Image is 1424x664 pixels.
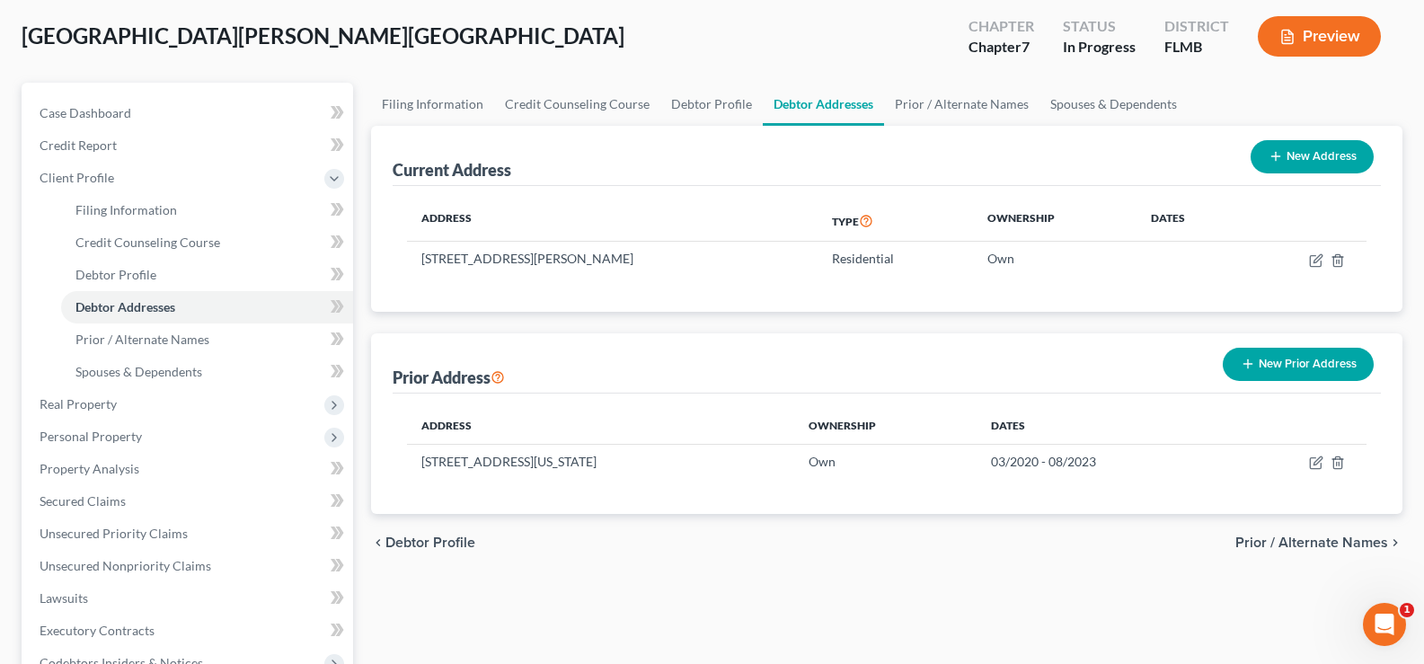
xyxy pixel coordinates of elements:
[1363,603,1406,646] iframe: Intercom live chat
[968,37,1034,58] div: Chapter
[40,590,88,606] span: Lawsuits
[968,16,1034,37] div: Chapter
[40,493,126,509] span: Secured Claims
[1400,603,1414,617] span: 1
[61,194,353,226] a: Filing Information
[794,408,977,444] th: Ownership
[794,444,977,478] td: Own
[973,200,1137,242] th: Ownership
[22,22,624,49] span: [GEOGRAPHIC_DATA][PERSON_NAME][GEOGRAPHIC_DATA]
[1235,536,1402,550] button: Prior / Alternate Names chevron_right
[40,105,131,120] span: Case Dashboard
[40,558,211,573] span: Unsecured Nonpriority Claims
[1039,83,1188,126] a: Spouses & Dependents
[25,453,353,485] a: Property Analysis
[25,615,353,647] a: Executory Contracts
[763,83,884,126] a: Debtor Addresses
[25,97,353,129] a: Case Dashboard
[393,159,511,181] div: Current Address
[75,332,209,347] span: Prior / Alternate Names
[75,364,202,379] span: Spouses & Dependents
[1137,200,1243,242] th: Dates
[494,83,660,126] a: Credit Counseling Course
[40,623,155,638] span: Executory Contracts
[75,299,175,314] span: Debtor Addresses
[25,582,353,615] a: Lawsuits
[1164,37,1229,58] div: FLMB
[1251,140,1374,173] button: New Address
[371,83,494,126] a: Filing Information
[25,518,353,550] a: Unsecured Priority Claims
[818,242,972,276] td: Residential
[1022,38,1030,55] span: 7
[40,461,139,476] span: Property Analysis
[1388,536,1402,550] i: chevron_right
[393,367,505,388] div: Prior Address
[385,536,475,550] span: Debtor Profile
[973,242,1137,276] td: Own
[61,226,353,259] a: Credit Counseling Course
[818,200,972,242] th: Type
[25,485,353,518] a: Secured Claims
[407,242,818,276] td: [STREET_ADDRESS][PERSON_NAME]
[884,83,1039,126] a: Prior / Alternate Names
[371,536,385,550] i: chevron_left
[40,526,188,541] span: Unsecured Priority Claims
[1164,16,1229,37] div: District
[40,396,117,412] span: Real Property
[75,267,156,282] span: Debtor Profile
[977,408,1231,444] th: Dates
[25,129,353,162] a: Credit Report
[1235,536,1388,550] span: Prior / Alternate Names
[61,259,353,291] a: Debtor Profile
[40,429,142,444] span: Personal Property
[61,323,353,356] a: Prior / Alternate Names
[1223,348,1374,381] button: New Prior Address
[660,83,763,126] a: Debtor Profile
[25,550,353,582] a: Unsecured Nonpriority Claims
[40,170,114,185] span: Client Profile
[1063,37,1136,58] div: In Progress
[61,356,353,388] a: Spouses & Dependents
[61,291,353,323] a: Debtor Addresses
[407,200,818,242] th: Address
[75,202,177,217] span: Filing Information
[977,444,1231,478] td: 03/2020 - 08/2023
[75,235,220,250] span: Credit Counseling Course
[407,408,794,444] th: Address
[1063,16,1136,37] div: Status
[40,137,117,153] span: Credit Report
[1258,16,1381,57] button: Preview
[371,536,475,550] button: chevron_left Debtor Profile
[407,444,794,478] td: [STREET_ADDRESS][US_STATE]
